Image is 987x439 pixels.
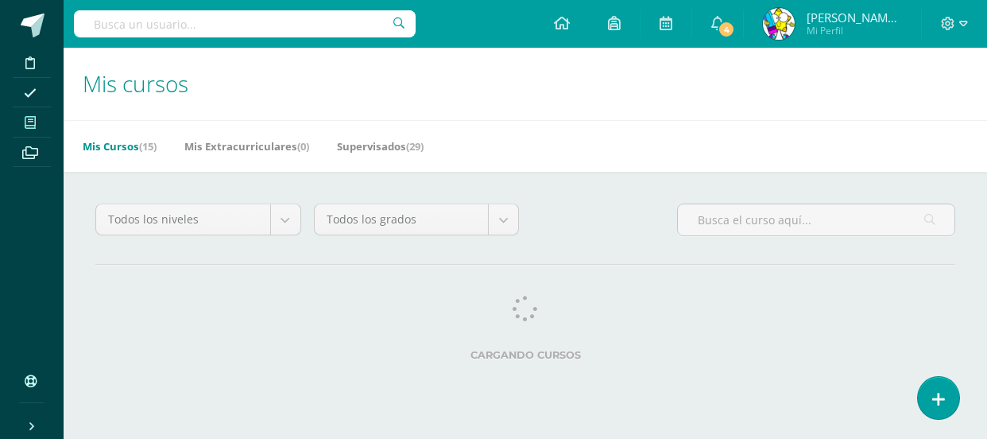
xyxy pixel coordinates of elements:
[763,8,795,40] img: d521a3b330f13579019ecca0b4a44602.png
[108,204,258,235] span: Todos los niveles
[83,68,188,99] span: Mis cursos
[327,204,477,235] span: Todos los grados
[678,204,954,235] input: Busca el curso aquí...
[337,134,424,159] a: Supervisados(29)
[83,134,157,159] a: Mis Cursos(15)
[95,349,955,361] label: Cargando cursos
[315,204,519,235] a: Todos los grados
[807,24,902,37] span: Mi Perfil
[297,139,309,153] span: (0)
[807,10,902,25] span: [PERSON_NAME] de los [PERSON_NAME]
[406,139,424,153] span: (29)
[96,204,300,235] a: Todos los niveles
[139,139,157,153] span: (15)
[184,134,309,159] a: Mis Extracurriculares(0)
[74,10,416,37] input: Busca un usuario...
[718,21,735,38] span: 4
